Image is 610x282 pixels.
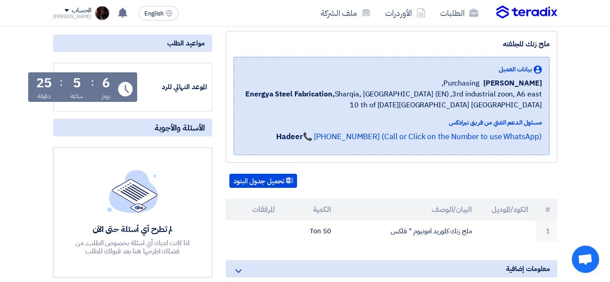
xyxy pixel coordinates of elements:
[139,6,179,20] button: English
[102,91,110,101] div: يوم
[536,199,557,221] th: #
[53,35,212,52] div: مواعيد الطلب
[483,78,542,89] span: [PERSON_NAME]
[66,224,199,234] div: لم تطرح أي أسئلة حتى الآن
[241,89,542,111] span: Sharqia, [GEOGRAPHIC_DATA] (EN) ,3rd industrial zoon, A6 east 10 th of [DATE][GEOGRAPHIC_DATA] [G...
[338,221,479,242] td: ملح زنك كلوريد امونيوم " فلكس
[276,131,303,142] strong: Hadeer
[73,77,81,90] div: 5
[245,89,334,100] b: Energya Steel Fabrication,
[91,74,94,91] div: :
[338,199,479,221] th: البيان/الوصف
[53,14,92,19] div: [PERSON_NAME]
[506,264,550,274] span: معلومات إضافية
[60,74,63,91] div: :
[282,221,338,242] td: 50 Ton
[441,78,480,89] span: Purchasing,
[378,2,433,24] a: الأوردرات
[233,39,550,50] div: ملح زنك للجلفنه
[496,5,557,19] img: Teradix logo
[499,65,532,74] span: بيانات العميل
[479,199,536,221] th: الكود/الموديل
[313,2,378,24] a: ملف الشركة
[95,6,109,20] img: m_1733906683921.jpg
[433,2,486,24] a: الطلبات
[303,131,542,142] a: 📞 [PHONE_NUMBER] (Call or Click on the Number to use WhatsApp)
[102,77,110,90] div: 6
[36,77,52,90] div: 25
[66,239,199,255] div: اذا كانت لديك أي اسئلة بخصوص الطلب, من فضلك اطرحها هنا بعد قبولك للطلب
[572,246,599,273] div: Open chat
[536,221,557,242] td: 1
[72,7,91,15] div: الحساب
[70,91,84,101] div: ساعة
[241,118,542,127] div: مسئول الدعم الفني من فريق تيرادكس
[139,82,207,92] div: الموعد النهائي للرد
[282,199,338,221] th: الكمية
[144,10,164,17] span: English
[154,122,205,133] span: الأسئلة والأجوبة
[229,174,297,188] button: تحميل جدول البنود
[107,170,158,212] img: empty_state_list.svg
[226,199,282,221] th: المرفقات
[37,91,51,101] div: دقيقة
